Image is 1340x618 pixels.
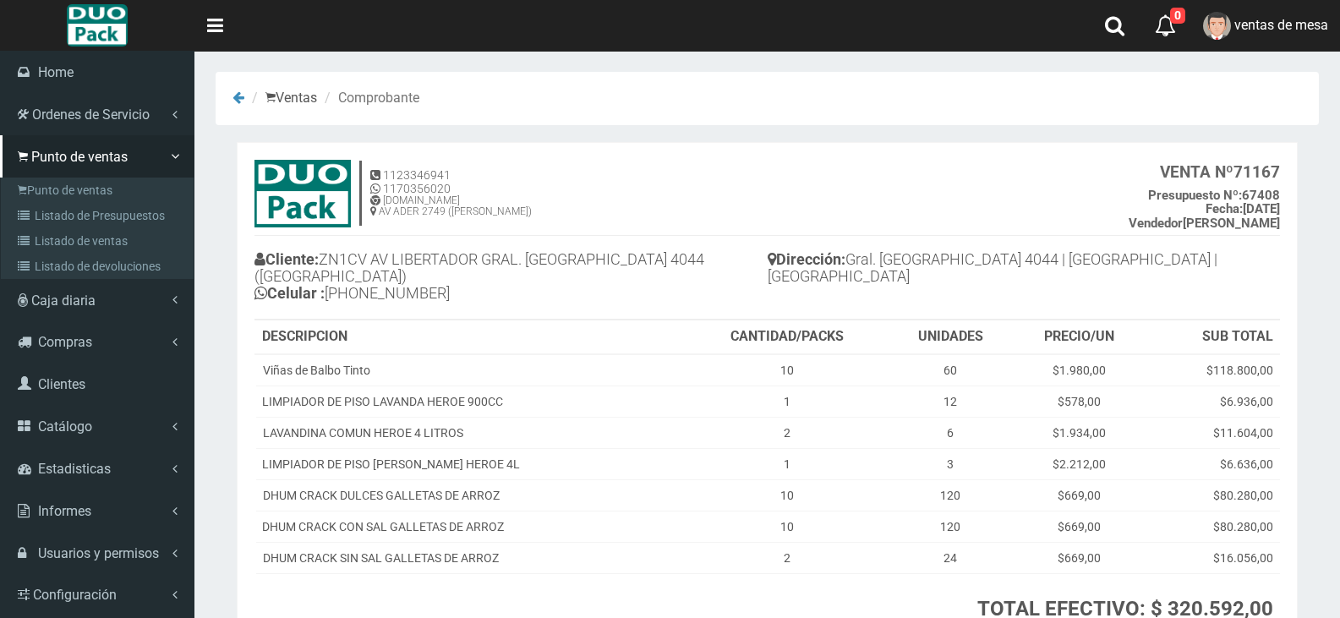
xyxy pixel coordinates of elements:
h6: [DOMAIN_NAME] AV ADER 2749 ([PERSON_NAME]) [370,195,532,217]
b: [DATE] [1206,201,1280,216]
td: 10 [686,354,888,386]
td: $1.980,00 [1013,354,1146,386]
td: $2.212,00 [1013,448,1146,479]
td: $6.636,00 [1146,448,1280,479]
th: PRECIO/UN [1013,320,1146,354]
th: UNIDADES [888,320,1013,354]
td: LIMPIADOR DE PISO LAVANDA HEROE 900CC [255,386,686,417]
td: 10 [686,511,888,542]
span: Punto de ventas [31,149,128,165]
span: Usuarios y permisos [38,545,159,561]
td: 24 [888,542,1013,573]
td: Viñas de Balbo Tinto [255,354,686,386]
td: 60 [888,354,1013,386]
b: 71167 [1160,162,1280,182]
th: SUB TOTAL [1146,320,1280,354]
a: Listado de devoluciones [5,254,194,279]
li: Comprobante [320,89,419,108]
th: DESCRIPCION [255,320,686,354]
td: LIMPIADOR DE PISO [PERSON_NAME] HEROE 4L [255,448,686,479]
b: 67408 [1148,188,1280,203]
a: Punto de ventas [5,178,194,203]
strong: Vendedor [1129,216,1183,231]
span: Clientes [38,376,85,392]
span: Ordenes de Servicio [32,107,150,123]
a: Listado de ventas [5,228,194,254]
td: 6 [888,417,1013,448]
td: $1.934,00 [1013,417,1146,448]
span: Estadisticas [38,461,111,477]
li: Ventas [248,89,317,108]
td: 2 [686,542,888,573]
span: ventas de mesa [1234,17,1328,33]
h4: ZN1CV AV LIBERTADOR GRAL. [GEOGRAPHIC_DATA] 4044 ([GEOGRAPHIC_DATA]) [PHONE_NUMBER] [254,247,768,309]
td: 3 [888,448,1013,479]
td: $80.280,00 [1146,479,1280,511]
td: 10 [686,479,888,511]
th: CANTIDAD/PACKS [686,320,888,354]
td: $669,00 [1013,479,1146,511]
strong: VENTA Nº [1160,162,1233,182]
span: 0 [1170,8,1185,24]
td: 120 [888,511,1013,542]
strong: Presupuesto Nº: [1148,188,1242,203]
td: $118.800,00 [1146,354,1280,386]
b: Dirección: [768,250,845,268]
td: 2 [686,417,888,448]
img: Logo grande [67,4,127,46]
td: LAVANDINA COMUN HEROE 4 LITROS [255,417,686,448]
strong: Fecha: [1206,201,1243,216]
td: 1 [686,386,888,417]
h4: Gral. [GEOGRAPHIC_DATA] 4044 | [GEOGRAPHIC_DATA] | [GEOGRAPHIC_DATA] [768,247,1281,293]
td: $11.604,00 [1146,417,1280,448]
h5: 1123346941 1170356020 [370,169,532,195]
td: DHUM CRACK DULCES GALLETAS DE ARROZ [255,479,686,511]
span: Compras [38,334,92,350]
a: Listado de Presupuestos [5,203,194,228]
td: 12 [888,386,1013,417]
td: $80.280,00 [1146,511,1280,542]
img: User Image [1203,12,1231,40]
img: 15ec80cb8f772e35c0579ae6ae841c79.jpg [254,160,351,227]
b: Cliente: [254,250,319,268]
td: $669,00 [1013,511,1146,542]
span: Configuración [33,587,117,603]
span: Home [38,64,74,80]
b: [PERSON_NAME] [1129,216,1280,231]
td: $578,00 [1013,386,1146,417]
td: $6.936,00 [1146,386,1280,417]
td: DHUM CRACK SIN SAL GALLETAS DE ARROZ [255,542,686,573]
span: Caja diaria [31,293,96,309]
td: $16.056,00 [1146,542,1280,573]
span: Catálogo [38,418,92,435]
td: $669,00 [1013,542,1146,573]
span: Informes [38,503,91,519]
td: 120 [888,479,1013,511]
td: 1 [686,448,888,479]
b: Celular : [254,284,325,302]
td: DHUM CRACK CON SAL GALLETAS DE ARROZ [255,511,686,542]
